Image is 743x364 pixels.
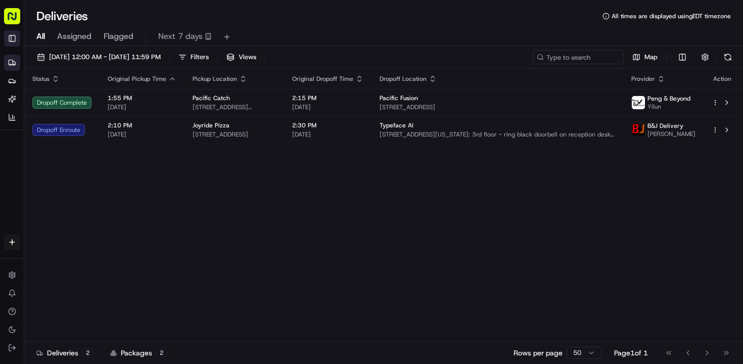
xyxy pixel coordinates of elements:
span: Filters [191,53,209,62]
span: Flagged [104,30,133,42]
span: Dropoff Location [380,75,427,83]
button: Refresh [721,50,735,64]
span: Status [32,75,50,83]
div: 📗 [10,148,18,156]
div: Action [712,75,733,83]
span: [DATE] [292,103,363,111]
span: Map [644,53,658,62]
a: 💻API Documentation [81,143,166,161]
span: All times are displayed using EDT timezone [612,12,731,20]
span: Joyride Pizza [193,121,229,129]
span: 1:55 PM [108,94,176,102]
p: Welcome 👋 [10,40,184,57]
span: Original Pickup Time [108,75,166,83]
span: 2:30 PM [292,121,363,129]
div: 💻 [85,148,94,156]
button: [DATE] 12:00 AM - [DATE] 11:59 PM [32,50,165,64]
span: Knowledge Base [20,147,77,157]
h1: Deliveries [36,8,88,24]
div: Packages [110,348,167,358]
span: Pacific Fusion [380,94,418,102]
div: 2 [156,348,167,357]
input: Clear [26,65,167,76]
span: Next 7 days [158,30,203,42]
div: Page 1 of 1 [614,348,648,358]
button: Start new chat [172,100,184,112]
span: Provider [631,75,655,83]
img: profile_bj_cartwheel_2man.png [632,123,645,136]
span: [STREET_ADDRESS] [193,130,276,139]
span: [STREET_ADDRESS][US_STATE]: 3rd floor - ring black doorbell on reception desk, [GEOGRAPHIC_DATA],... [380,130,615,139]
div: We're available if you need us! [34,107,128,115]
span: All [36,30,45,42]
span: 2:15 PM [292,94,363,102]
span: Peng & Beyond [647,95,690,103]
div: Deliveries [36,348,94,358]
span: [DATE] 12:00 AM - [DATE] 11:59 PM [49,53,161,62]
span: Assigned [57,30,91,42]
button: Views [222,50,261,64]
span: Typeface AI [380,121,413,129]
span: Pacific Catch [193,94,230,102]
button: Map [628,50,662,64]
span: [DATE] [108,103,176,111]
span: [DATE] [292,130,363,139]
p: Rows per page [514,348,563,358]
img: profile_peng_cartwheel.jpg [632,96,645,109]
img: Nash [10,10,30,30]
span: API Documentation [96,147,162,157]
span: 2:10 PM [108,121,176,129]
span: Pickup Location [193,75,237,83]
span: B&J Delivery [647,122,683,130]
span: [PERSON_NAME] [647,130,695,138]
span: Original Dropoff Time [292,75,353,83]
input: Type to search [533,50,624,64]
div: Start new chat [34,97,166,107]
span: Yilun [647,103,690,111]
span: [STREET_ADDRESS] [380,103,615,111]
span: [DATE] [108,130,176,139]
div: 2 [82,348,94,357]
a: Powered byPylon [71,171,122,179]
span: Views [239,53,256,62]
span: Pylon [101,171,122,179]
img: 1736555255976-a54dd68f-1ca7-489b-9aae-adbdc363a1c4 [10,97,28,115]
button: Filters [174,50,213,64]
span: [STREET_ADDRESS][PERSON_NAME] [193,103,276,111]
a: 📗Knowledge Base [6,143,81,161]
